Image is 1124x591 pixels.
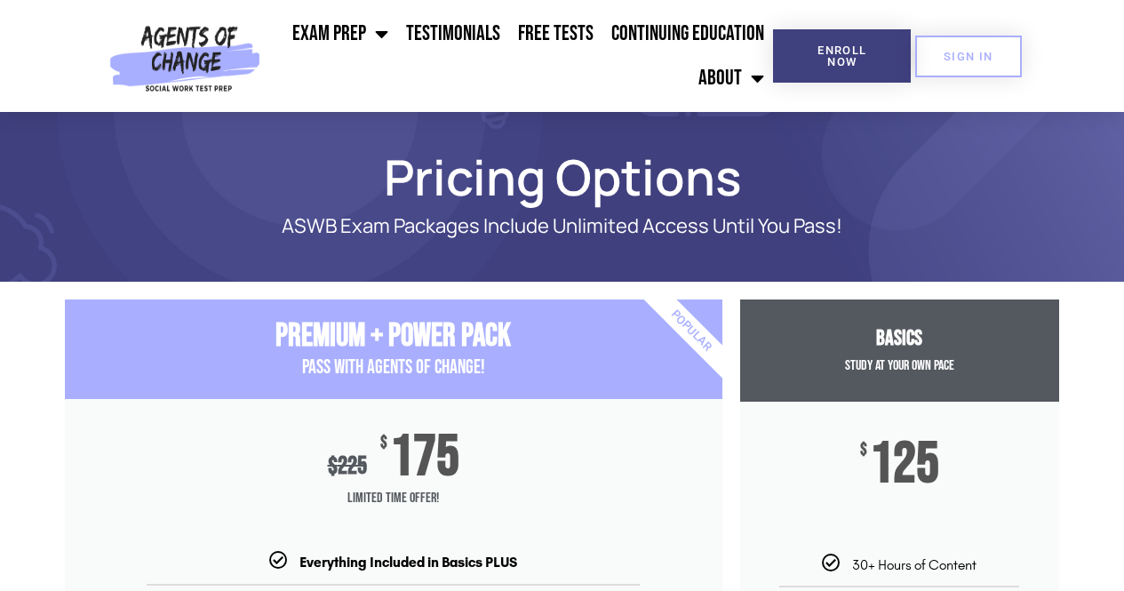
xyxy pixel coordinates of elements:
span: $ [380,435,387,452]
span: SIGN IN [944,51,993,62]
span: 125 [870,442,939,488]
a: Enroll Now [773,29,911,83]
p: ASWB Exam Packages Include Unlimited Access Until You Pass! [127,215,998,237]
h3: Basics [740,326,1059,352]
span: PASS with AGENTS OF CHANGE! [302,355,485,379]
nav: Menu [267,12,773,100]
div: Popular [588,228,793,434]
span: $ [860,442,867,459]
span: Study at your Own Pace [845,357,954,374]
a: About [690,56,773,100]
h1: Pricing Options [56,156,1069,197]
a: SIGN IN [915,36,1022,77]
span: 30+ Hours of Content [852,556,977,573]
div: 225 [328,451,367,481]
span: $ [328,451,338,481]
a: Testimonials [397,12,509,56]
h3: Premium + Power Pack [65,317,722,355]
span: 175 [390,435,459,481]
span: Limited Time Offer! [65,481,722,516]
a: Continuing Education [602,12,773,56]
a: Free Tests [509,12,602,56]
b: Everything Included in Basics PLUS [299,554,517,571]
span: Enroll Now [801,44,882,68]
a: Exam Prep [283,12,397,56]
